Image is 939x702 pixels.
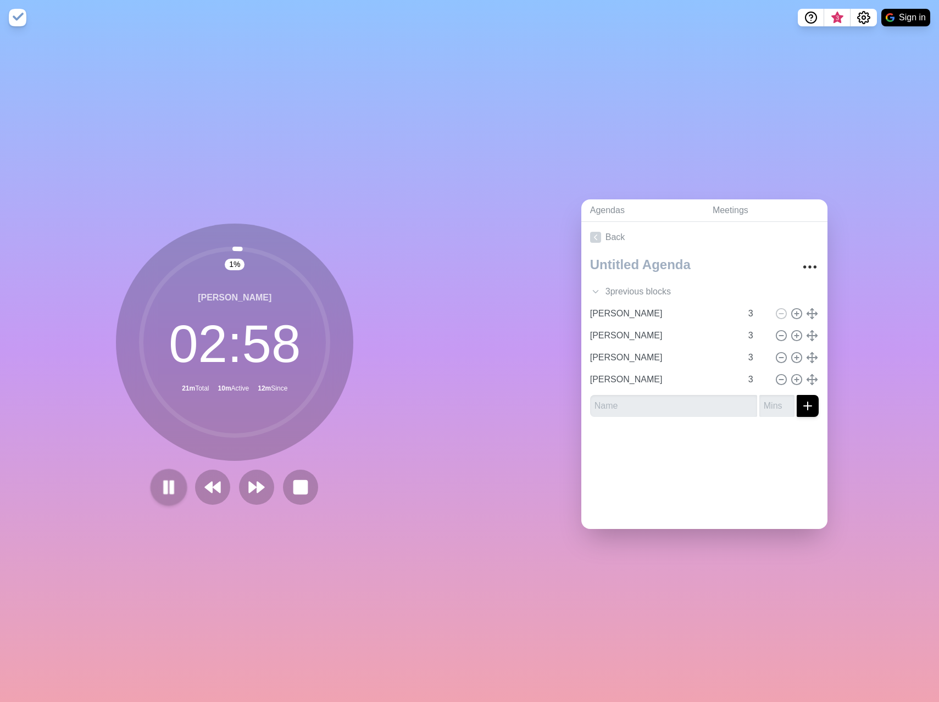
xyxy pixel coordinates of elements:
input: Mins [744,303,770,325]
input: Mins [759,395,794,417]
input: Name [586,369,742,391]
img: timeblocks logo [9,9,26,26]
button: Help [798,9,824,26]
a: Agendas [581,199,704,222]
button: More [799,256,821,278]
span: s [666,285,671,298]
button: What’s new [824,9,851,26]
button: Sign in [881,9,930,26]
img: google logo [886,13,894,22]
input: Name [590,395,757,417]
input: Name [586,303,742,325]
button: Settings [851,9,877,26]
input: Name [586,347,742,369]
a: Back [581,222,827,253]
input: Mins [744,369,770,391]
div: 3 previous block [581,281,827,303]
a: Meetings [704,199,827,222]
input: Name [586,325,742,347]
input: Mins [744,347,770,369]
input: Mins [744,325,770,347]
span: 3 [833,14,842,23]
